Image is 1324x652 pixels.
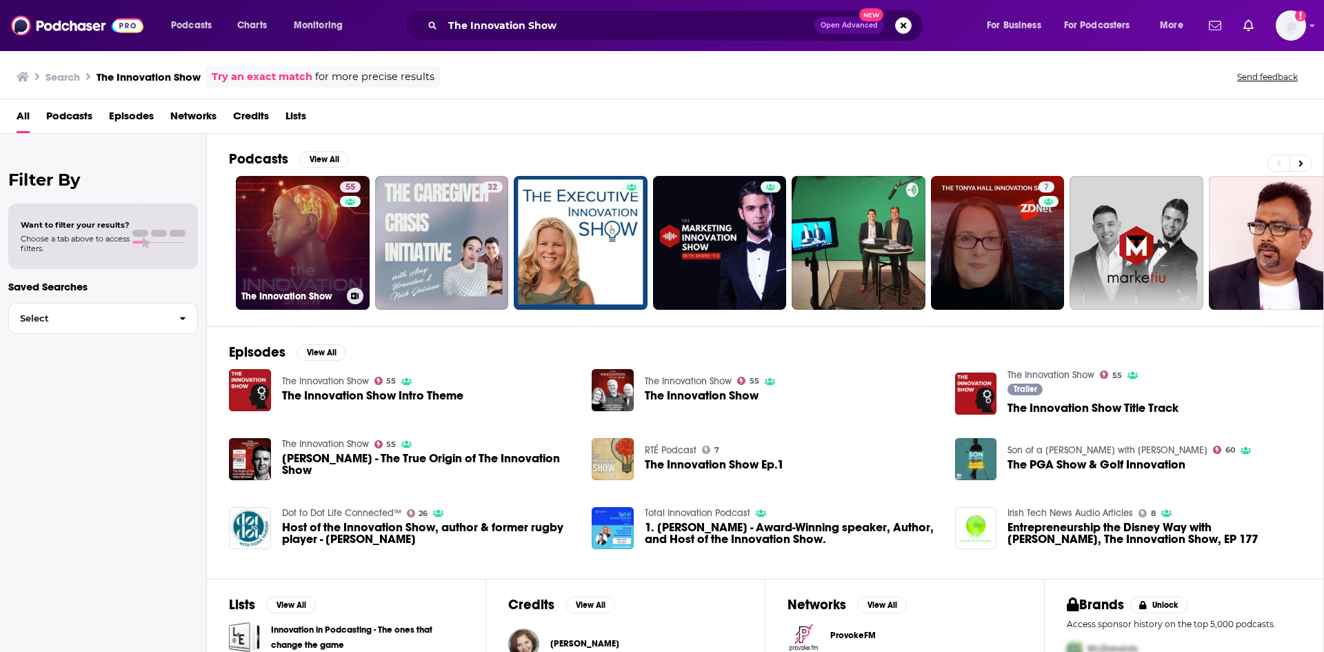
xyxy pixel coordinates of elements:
[1276,10,1306,41] button: Show profile menu
[750,378,759,384] span: 55
[830,630,876,641] span: ProvokeFM
[8,170,198,190] h2: Filter By
[955,507,997,549] a: Entrepreneurship the Disney Way with Mike Goldsby, The Innovation Show, EP 177
[282,375,369,387] a: The Innovation Show
[171,16,212,35] span: Podcasts
[282,522,576,545] span: Host of the Innovation Show, author & former rugby player - [PERSON_NAME]
[1064,16,1130,35] span: For Podcasters
[315,69,434,85] span: for more precise results
[1007,507,1133,519] a: Irish Tech News Audio Articles
[229,507,271,549] img: Host of the Innovation Show, author & former rugby player - Aidan McCullan
[1295,10,1306,21] svg: Add a profile image
[229,438,271,480] img: Aidan McCullen - The True Origin of The Innovation Show
[1276,10,1306,41] img: User Profile
[1067,596,1124,613] h2: Brands
[97,70,201,83] h3: The Innovation Show
[229,369,271,411] img: The Innovation Show Intro Theme
[46,70,80,83] h3: Search
[282,390,463,402] a: The Innovation Show Intro Theme
[645,522,939,545] a: 1. Aidan McCullen - Award-Winning speaker, Author, and Host of the Innovation Show.
[229,596,316,613] a: ListsView All
[1014,385,1037,393] span: Trailer
[955,373,997,415] img: The Innovation Show Title Track
[299,151,349,168] button: View All
[645,390,759,402] a: The Innovation Show
[821,22,878,29] span: Open Advanced
[788,596,846,613] h2: Networks
[645,375,732,387] a: The Innovation Show
[550,638,619,649] span: [PERSON_NAME]
[645,444,696,456] a: RTÉ Podcast
[1100,371,1122,379] a: 55
[229,150,349,168] a: PodcastsView All
[859,8,884,21] span: New
[987,16,1041,35] span: For Business
[282,522,576,545] a: Host of the Innovation Show, author & former rugby player - Aidan McCullan
[1203,14,1227,37] a: Show notifications dropdown
[340,181,361,192] a: 55
[1044,181,1049,195] span: 7
[1039,181,1054,192] a: 7
[508,596,554,613] h2: Credits
[1007,444,1207,456] a: Son of a Butch with Claude Harmon
[228,14,275,37] a: Charts
[955,438,997,480] img: The PGA Show & Golf Innovation
[21,220,130,230] span: Want to filter your results?
[236,176,370,310] a: 55The Innovation Show
[1150,14,1201,37] button: open menu
[21,234,130,253] span: Choose a tab above to access filters.
[1007,522,1301,545] span: Entrepreneurship the Disney Way with [PERSON_NAME], The Innovation Show, EP 177
[592,507,634,549] a: 1. Aidan McCullen - Award-Winning speaker, Author, and Host of the Innovation Show.
[8,303,198,334] button: Select
[565,597,615,613] button: View All
[345,181,355,195] span: 55
[374,440,397,448] a: 55
[282,438,369,450] a: The Innovation Show
[977,14,1059,37] button: open menu
[857,597,907,613] button: View All
[419,511,428,517] span: 26
[282,453,576,476] a: Aidan McCullen - The True Origin of The Innovation Show
[1276,10,1306,41] span: Logged in as megcassidy
[482,181,503,192] a: 32
[241,290,341,302] h3: The Innovation Show
[17,105,30,133] a: All
[814,17,884,34] button: Open AdvancedNew
[229,344,346,361] a: EpisodesView All
[109,105,154,133] a: Episodes
[9,314,168,323] span: Select
[1007,369,1094,381] a: The Innovation Show
[1055,14,1150,37] button: open menu
[229,344,285,361] h2: Episodes
[508,596,615,613] a: CreditsView All
[1007,402,1178,414] a: The Innovation Show Title Track
[1151,511,1156,517] span: 8
[1007,459,1185,471] a: The PGA Show & Golf Innovation
[1130,597,1188,613] button: Unlock
[418,10,936,41] div: Search podcasts, credits, & more...
[170,105,217,133] a: Networks
[645,459,784,471] a: The Innovation Show Ep.1
[285,105,306,133] span: Lists
[645,507,750,519] a: Total Innovation Podcast
[592,369,634,411] img: The Innovation Show
[282,507,401,519] a: Dot to Dot Life Connected™
[386,378,396,384] span: 55
[374,377,397,385] a: 55
[592,438,634,480] img: The Innovation Show Ep.1
[233,105,269,133] a: Credits
[407,509,428,517] a: 26
[11,12,143,39] img: Podchaser - Follow, Share and Rate Podcasts
[386,442,396,448] span: 55
[212,69,312,85] a: Try an exact match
